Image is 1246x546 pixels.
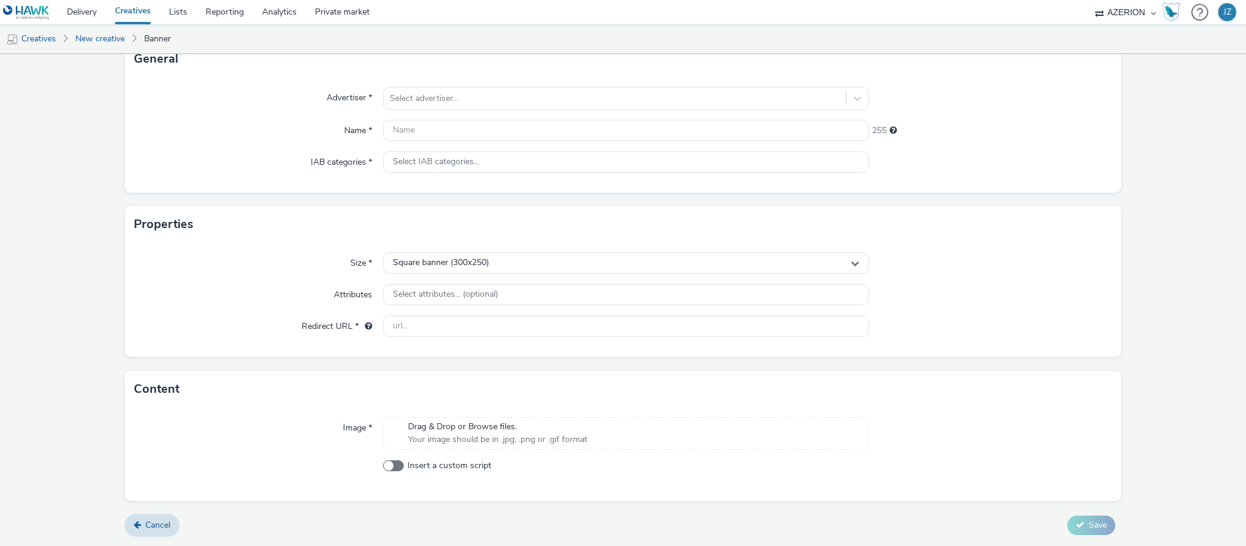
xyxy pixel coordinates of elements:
[393,289,498,300] span: Select attributes... (optional)
[322,87,377,104] label: Advertiser *
[329,284,377,301] label: Attributes
[383,316,869,337] input: url...
[393,258,489,268] span: Square banner (300x250)
[338,417,377,434] label: Image *
[125,514,179,537] a: Cancel
[359,320,372,333] div: URL will be used as a validation URL with some SSPs and it will be the redirection URL of your cr...
[6,33,18,46] img: mobile
[145,519,170,531] span: Cancel
[345,252,377,269] label: Size *
[297,316,377,333] label: Redirect URL *
[1162,2,1180,22] img: Hawk Academy
[383,120,869,141] input: Name
[339,120,377,137] label: Name *
[306,151,377,168] label: IAB categories *
[1224,3,1231,21] div: JZ
[408,421,587,433] span: Drag & Drop or Browse files.
[1089,519,1107,531] span: Save
[393,157,479,167] span: Select IAB categories...
[407,460,491,472] span: Insert a custom script
[890,125,897,137] div: Maximum 255 characters
[69,24,131,54] a: New creative
[134,50,178,68] h3: General
[1162,2,1185,22] a: Hawk Academy
[138,24,177,54] a: Banner
[134,215,193,233] h3: Properties
[134,380,179,398] h3: Content
[872,125,887,137] span: 255
[3,5,50,20] img: undefined Logo
[408,434,587,446] span: Your image should be in .jpg, .png or .gif format
[1067,516,1115,535] button: Save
